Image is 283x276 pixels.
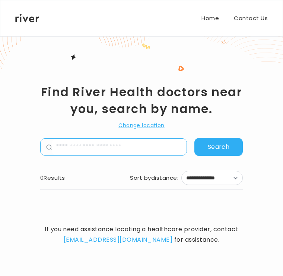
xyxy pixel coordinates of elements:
[130,173,178,183] div: Sort by :
[40,84,243,117] h1: Find River Health doctors near you, search by name.
[201,13,219,23] a: Home
[234,13,268,23] a: Contact Us
[194,138,243,156] button: Search
[40,224,243,245] span: If you need assistance locating a healthcare provider, contact for assistance.
[64,235,172,244] a: [EMAIL_ADDRESS][DOMAIN_NAME]
[118,121,164,130] button: Change location
[151,173,177,183] span: distance
[52,139,187,155] input: name
[40,173,65,183] div: 0 Results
